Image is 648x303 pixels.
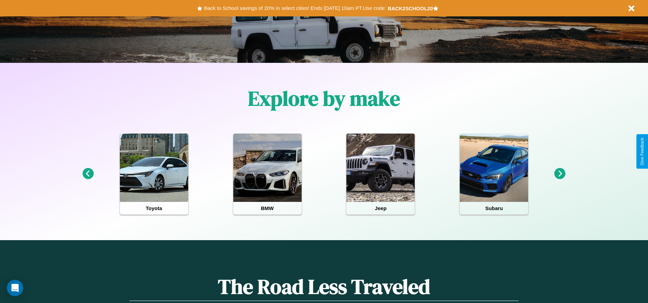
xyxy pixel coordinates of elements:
[346,202,415,215] h4: Jeep
[460,202,528,215] h4: Subaru
[129,273,518,301] h1: The Road Less Traveled
[248,84,400,112] h1: Explore by make
[202,3,387,13] button: Back to School savings of 20% in select cities! Ends [DATE] 10am PT.Use code:
[233,202,302,215] h4: BMW
[120,202,188,215] h4: Toyota
[640,138,645,165] div: Give Feedback
[7,280,23,296] div: Open Intercom Messenger
[388,5,433,11] b: BACK2SCHOOL20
